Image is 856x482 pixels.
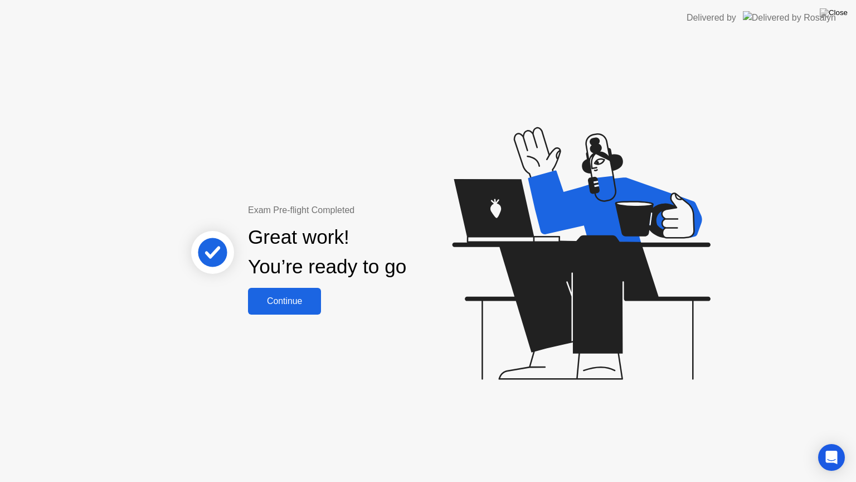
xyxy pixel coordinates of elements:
[820,8,848,17] img: Close
[251,296,318,306] div: Continue
[687,11,736,25] div: Delivered by
[248,288,321,315] button: Continue
[248,223,406,282] div: Great work! You’re ready to go
[248,204,478,217] div: Exam Pre-flight Completed
[818,444,845,471] div: Open Intercom Messenger
[743,11,836,24] img: Delivered by Rosalyn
